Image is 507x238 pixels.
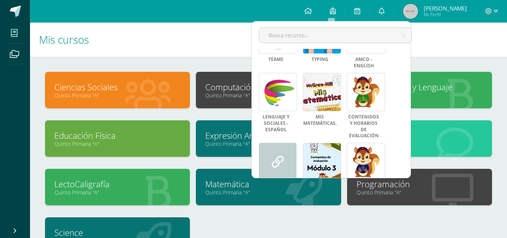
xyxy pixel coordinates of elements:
[347,56,381,69] a: AMCO - ENGLISH
[205,130,331,141] a: Expresión Artística
[357,178,483,190] a: Programación
[54,178,181,190] a: LectoCaligrafía
[357,189,483,196] a: Quinto Primaria "A"
[205,140,331,147] a: Quinto Primaria "A"
[357,92,483,99] a: Quinto Primaria "A"
[347,114,381,139] a: CONTENIDOS Y HORARIOS DE EVALUACIÓN
[424,11,467,18] span: Mi Perfil
[403,4,418,19] img: 45x45
[54,81,181,93] a: Ciencias Sociales
[205,81,331,93] a: Computación
[54,189,181,196] a: Quinto Primaria "A"
[259,56,293,63] a: Teams
[205,92,331,99] a: Quinto Primaria "A"
[259,28,411,42] input: Busca recurso...
[205,178,331,190] a: Matemática
[357,81,483,93] a: Comunicacion y Lenguaje
[39,32,89,47] span: Mis cursos
[303,56,337,63] a: Typing
[424,5,467,12] span: [PERSON_NAME]
[205,189,331,196] a: Quinto Primaria "A"
[54,130,181,141] a: Educación Física
[259,114,293,133] a: LENGUAJE Y SOCIALES - ESPAÑOL
[303,114,337,127] a: Mis matemáticas.
[54,140,181,147] a: Quinto Primaria "A"
[357,130,483,141] a: Idioma Inglés
[54,92,181,99] a: Quinto Primaria "A"
[357,140,483,147] a: Quinto Primaria "A"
